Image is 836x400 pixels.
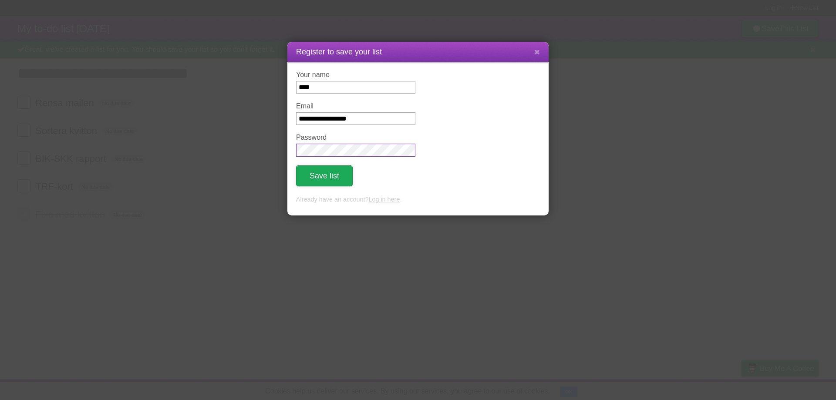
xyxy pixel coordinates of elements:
label: Password [296,134,415,141]
label: Your name [296,71,415,79]
p: Already have an account? . [296,195,540,205]
h1: Register to save your list [296,46,540,58]
label: Email [296,102,415,110]
button: Save list [296,165,353,186]
a: Log in here [368,196,400,203]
